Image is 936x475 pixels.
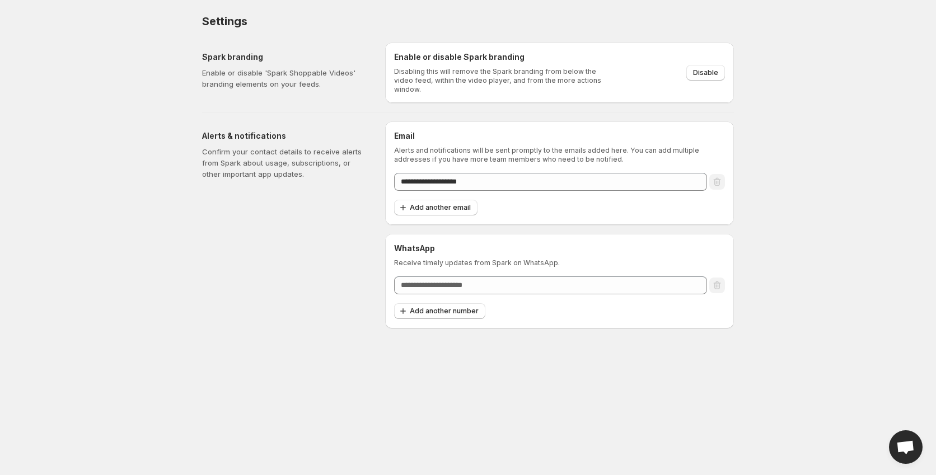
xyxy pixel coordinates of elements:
[410,307,479,316] span: Add another number
[202,146,367,180] p: Confirm your contact details to receive alerts from Spark about usage, subscriptions, or other im...
[394,67,609,94] p: Disabling this will remove the Spark branding from below the video feed, within the video player,...
[394,146,725,164] p: Alerts and notifications will be sent promptly to the emails added here. You can add multiple add...
[394,200,478,215] button: Add another email
[394,303,485,319] button: Add another number
[394,51,609,63] h6: Enable or disable Spark branding
[394,243,725,254] h6: WhatsApp
[410,203,471,212] span: Add another email
[889,430,923,464] div: Open chat
[394,130,725,142] h6: Email
[693,68,718,77] span: Disable
[202,130,367,142] h5: Alerts & notifications
[202,51,367,63] h5: Spark branding
[394,258,725,267] p: Receive timely updates from Spark on WhatsApp.
[686,65,725,81] button: Disable
[202,15,247,28] span: Settings
[202,67,367,90] p: Enable or disable 'Spark Shoppable Videos' branding elements on your feeds.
